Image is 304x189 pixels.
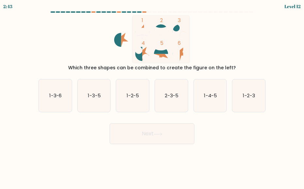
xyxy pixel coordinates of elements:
tspan: 5 [160,40,163,47]
tspan: 2 [160,17,163,24]
text: 1-2-5 [127,92,139,99]
text: 2-3-5 [165,92,179,99]
text: 1-2-3 [243,92,255,99]
text: 1-3-6 [49,92,62,99]
div: Which three shapes can be combined to create the figure on the left? [42,64,262,71]
tspan: 3 [178,17,181,24]
div: Level 12 [284,3,301,10]
tspan: 1 [142,17,143,24]
div: 2:43 [3,3,12,10]
tspan: 6 [178,40,181,47]
text: 1-3-5 [88,92,101,99]
text: 1-4-5 [204,92,217,99]
button: Next [110,123,194,144]
tspan: 4 [142,40,145,47]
